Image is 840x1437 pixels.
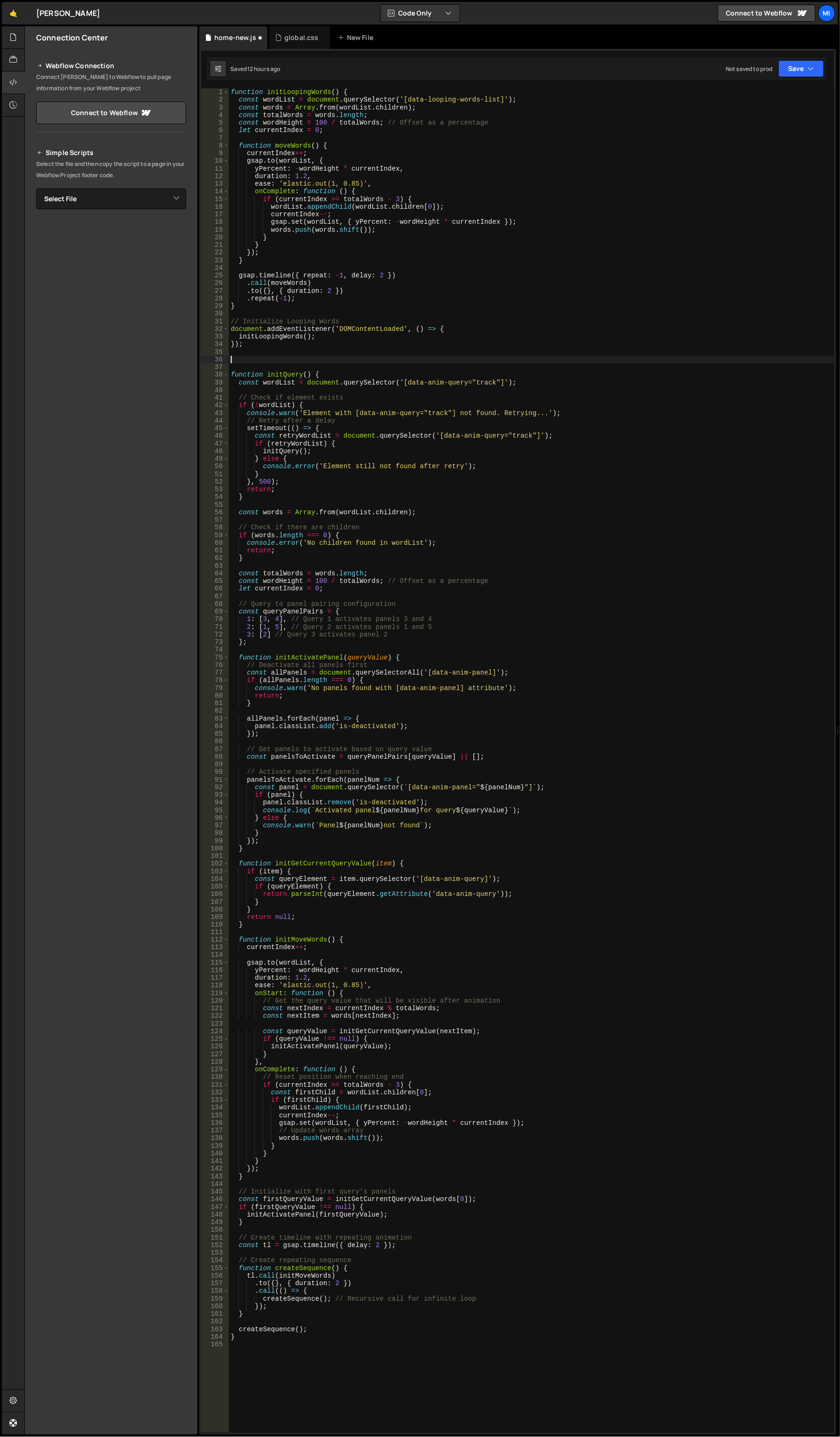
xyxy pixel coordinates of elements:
div: 48 [201,448,229,455]
div: 143 [201,1173,229,1181]
div: 49 [201,455,229,463]
div: 98 [201,829,229,837]
div: 69 [201,608,229,615]
div: 64 [201,570,229,577]
div: [PERSON_NAME] [36,8,100,19]
div: 12 [201,173,229,180]
div: 87 [201,746,229,753]
div: 44 [201,417,229,424]
div: 93 [201,791,229,799]
div: 68 [201,600,229,608]
div: 139 [201,1143,229,1150]
div: 123 [201,1021,229,1028]
div: 65 [201,577,229,585]
div: New File [338,33,377,42]
div: 150 [201,1226,229,1234]
div: 55 [201,501,229,509]
div: 95 [201,807,229,814]
button: Code Only [381,5,460,22]
div: 85 [201,730,229,738]
div: 136 [201,1120,229,1127]
div: 7 [201,134,229,142]
div: 160 [201,1303,229,1311]
div: 33 [201,333,229,340]
button: Save [778,60,824,77]
div: 9 [201,149,229,157]
div: 41 [201,394,229,401]
div: 164 [201,1334,229,1341]
div: 148 [201,1211,229,1219]
div: 134 [201,1104,229,1112]
p: Select the file and then copy the script to a page in your Webflow Project footer code. [36,158,186,181]
div: 32 [201,325,229,333]
div: 71 [201,623,229,631]
div: 124 [201,1028,229,1036]
div: 101 [201,852,229,860]
div: 161 [201,1311,229,1318]
div: 52 [201,478,229,486]
div: 154 [201,1257,229,1264]
div: 35 [201,348,229,356]
div: 128 [201,1059,229,1066]
div: 119 [201,990,229,997]
div: 90 [201,768,229,776]
a: 🤙 [2,2,25,24]
div: 144 [201,1181,229,1188]
div: 163 [201,1326,229,1334]
div: 135 [201,1112,229,1120]
div: 26 [201,279,229,287]
div: 110 [201,921,229,928]
div: 125 [201,1036,229,1043]
div: 114 [201,951,229,959]
iframe: YouTube video player [36,315,187,400]
div: 15 [201,196,229,203]
div: 80 [201,692,229,699]
div: 47 [201,440,229,448]
div: 61 [201,547,229,554]
div: 104 [201,875,229,883]
div: 62 [201,554,229,562]
div: 112 [201,936,229,944]
div: 146 [201,1196,229,1203]
div: 88 [201,753,229,761]
div: Not saved to prod [726,65,773,73]
div: 130 [201,1074,229,1081]
div: 66 [201,585,229,592]
div: 56 [201,509,229,516]
div: 147 [201,1204,229,1211]
div: 23 [201,257,229,264]
div: 78 [201,676,229,684]
div: 151 [201,1234,229,1242]
div: 40 [201,386,229,394]
div: 2 [201,96,229,103]
div: 120 [201,997,229,1005]
div: 153 [201,1249,229,1257]
a: Connect to Webflow [36,102,186,124]
a: Mi [818,5,835,22]
div: 74 [201,646,229,653]
div: 141 [201,1158,229,1165]
div: 3 [201,104,229,111]
div: 17 [201,211,229,218]
div: 111 [201,929,229,936]
div: 99 [201,837,229,845]
div: 24 [201,264,229,272]
div: 81 [201,699,229,707]
div: 149 [201,1219,229,1226]
div: 102 [201,860,229,867]
div: 89 [201,761,229,768]
div: 127 [201,1051,229,1059]
div: 158 [201,1288,229,1295]
div: 54 [201,493,229,501]
div: 12 hours ago [247,65,281,73]
div: 84 [201,722,229,730]
div: 142 [201,1165,229,1173]
div: 72 [201,631,229,638]
div: 1 [201,88,229,96]
div: 67 [201,593,229,600]
div: 91 [201,776,229,784]
div: 75 [201,654,229,661]
div: 152 [201,1242,229,1249]
div: 70 [201,615,229,623]
div: 46 [201,432,229,440]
